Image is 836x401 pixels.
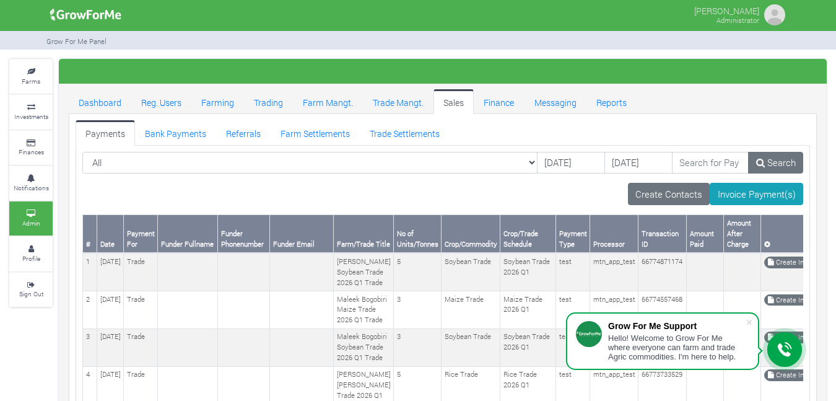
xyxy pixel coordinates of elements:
[764,369,824,381] a: Create Invoice
[442,253,500,291] td: Soybean Trade
[762,2,787,27] img: growforme image
[135,120,216,145] a: Bank Payments
[46,37,107,46] small: Grow For Me Panel
[442,328,500,366] td: Soybean Trade
[14,112,48,121] small: Investments
[500,291,556,329] td: Maize Trade 2026 Q1
[124,215,158,253] th: Payment For
[590,215,638,253] th: Processor
[244,89,293,114] a: Trading
[360,120,450,145] a: Trade Settlements
[604,152,673,174] input: DD/MM/YYYY
[764,257,824,268] a: Create Invoice
[710,183,803,205] a: Invoice Payment(s)
[216,120,271,145] a: Referrals
[124,253,158,291] td: Trade
[19,148,44,156] small: Finances
[83,253,97,291] td: 1
[590,253,638,291] td: mtn_app_test
[271,120,360,145] a: Farm Settlements
[9,95,53,129] a: Investments
[608,321,746,331] div: Grow For Me Support
[76,120,135,145] a: Payments
[22,219,40,227] small: Admin
[500,253,556,291] td: Soybean Trade 2026 Q1
[19,289,43,298] small: Sign Out
[9,237,53,271] a: Profile
[764,294,824,306] a: Create Invoice
[97,215,124,253] th: Date
[394,328,442,366] td: 3
[590,291,638,329] td: mtn_app_test
[334,328,394,366] td: Maleek Bogobiri Soybean Trade 2026 Q1 Trade
[748,152,803,174] a: Search
[14,183,49,192] small: Notifications
[442,291,500,329] td: Maize Trade
[158,215,218,253] th: Funder Fullname
[124,328,158,366] td: Trade
[394,215,442,253] th: No of Units/Tonnes
[270,215,334,253] th: Funder Email
[97,291,124,329] td: [DATE]
[124,291,158,329] td: Trade
[363,89,433,114] a: Trade Mangt.
[83,215,97,253] th: #
[537,152,605,174] input: DD/MM/YYYY
[638,253,687,291] td: 66774871174
[83,328,97,366] td: 3
[586,89,637,114] a: Reports
[608,333,746,361] div: Hello! Welcome to Grow For Me where everyone can farm and trade Agric commodities. I'm here to help.
[22,77,40,86] small: Farms
[556,215,590,253] th: Payment Type
[556,291,590,329] td: test
[724,215,761,253] th: Amount After Charge
[334,215,394,253] th: Farm/Trade Title
[672,152,749,174] input: Search for Payments
[525,89,586,114] a: Messaging
[474,89,524,114] a: Finance
[638,291,687,329] td: 66774557468
[293,89,363,114] a: Farm Mangt.
[9,131,53,165] a: Finances
[46,2,126,27] img: growforme image
[628,183,710,205] a: Create Contacts
[500,328,556,366] td: Soybean Trade 2026 Q1
[556,328,590,366] td: test
[83,291,97,329] td: 2
[334,253,394,291] td: [PERSON_NAME] Soybean Trade 2026 Q1 Trade
[191,89,244,114] a: Farming
[9,273,53,307] a: Sign Out
[394,291,442,329] td: 3
[687,215,724,253] th: Amount Paid
[334,291,394,329] td: Maleek Bogobiri Maize Trade 2026 Q1 Trade
[433,89,474,114] a: Sales
[69,89,131,114] a: Dashboard
[97,253,124,291] td: [DATE]
[638,215,687,253] th: Transaction ID
[218,215,270,253] th: Funder Phonenumber
[556,253,590,291] td: test
[394,253,442,291] td: 5
[22,254,40,263] small: Profile
[716,15,759,25] small: Administrator
[500,215,556,253] th: Crop/Trade Schedule
[131,89,191,114] a: Reg. Users
[694,2,759,17] p: [PERSON_NAME]
[97,328,124,366] td: [DATE]
[9,201,53,236] a: Admin
[442,215,500,253] th: Crop/Commodity
[9,59,53,94] a: Farms
[9,166,53,200] a: Notifications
